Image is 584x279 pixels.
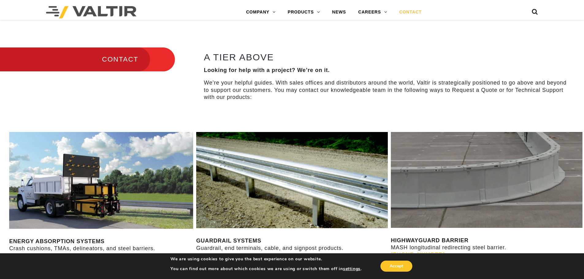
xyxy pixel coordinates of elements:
button: settings [343,266,361,272]
img: Valtir [46,6,136,18]
p: Crash cushions, TMAs, delineators, and steel barriers. [9,238,193,259]
a: [PHONE_NUMBER] [9,252,63,258]
strong: ENERGY ABSORPTION SYSTEMS [9,238,105,244]
strong: Looking for help with a project? We’re on it. [204,67,330,73]
a: CONTACT [393,6,428,18]
strong: GUARDRAIL SYSTEMS [196,238,261,244]
strong: HIGHWAYGUARD BARRIER [391,237,468,243]
img: SS180M Contact Us Page Image [9,132,193,228]
img: Radius-Barrier-Section-Highwayguard3 [391,132,582,228]
p: We’re your helpful guides. With sales offices and distributors around the world, Valtir is strate... [204,79,567,101]
p: We are using cookies to give you the best experience on our website. [170,256,362,262]
a: PRODUCTS [282,6,326,18]
p: Guardrail, end terminals, cable, and signpost products. [196,237,388,259]
a: [PHONE_NUMBER] [283,252,337,258]
img: Guardrail Contact Us Page Image [196,132,388,228]
a: NEWS [326,6,352,18]
a: [PHONE_NUMBER] [196,252,250,258]
a: CAREERS [352,6,393,18]
p: You can find out more about which cookies we are using or switch them off in . [170,266,362,272]
button: Accept [380,261,412,272]
h2: A TIER ABOVE [204,52,567,62]
a: [PHONE_NUMBER] [391,251,445,258]
a: COMPANY [240,6,282,18]
p: MASH longitudinal redirecting steel barrier. [391,237,582,258]
strong: (Toll-Free) | (Local) [196,252,357,258]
